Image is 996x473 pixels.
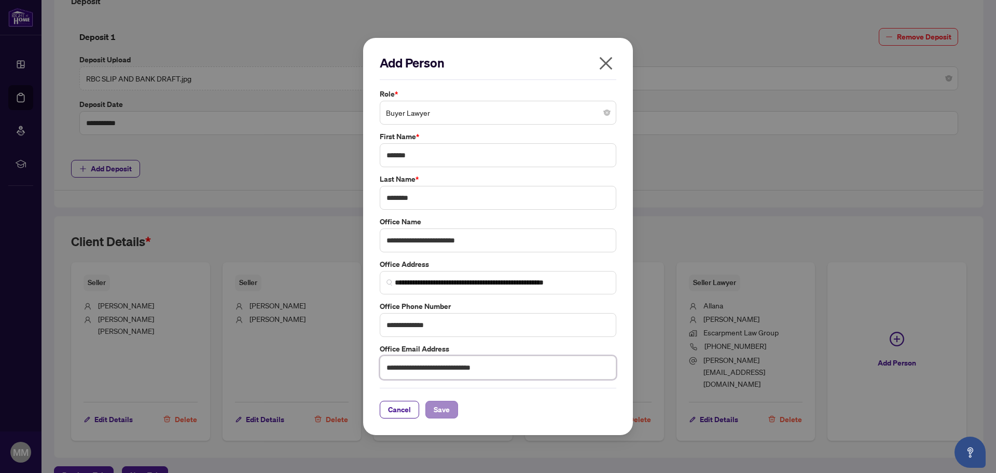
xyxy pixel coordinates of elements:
label: Office Name [380,216,616,227]
span: Cancel [388,401,411,418]
label: First Name [380,131,616,142]
label: Role [380,88,616,100]
span: close [598,55,614,72]
h2: Add Person [380,55,616,71]
button: Open asap [955,437,986,468]
label: Office Address [380,259,616,270]
img: search_icon [386,279,393,286]
span: close-circle [604,110,610,116]
span: Buyer Lawyer [386,103,610,123]
span: Save [434,401,450,418]
label: Last Name [380,173,616,185]
label: Office Phone Number [380,301,616,312]
label: Office Email Address [380,343,616,355]
button: Cancel [380,401,419,418]
button: Save [425,401,458,418]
